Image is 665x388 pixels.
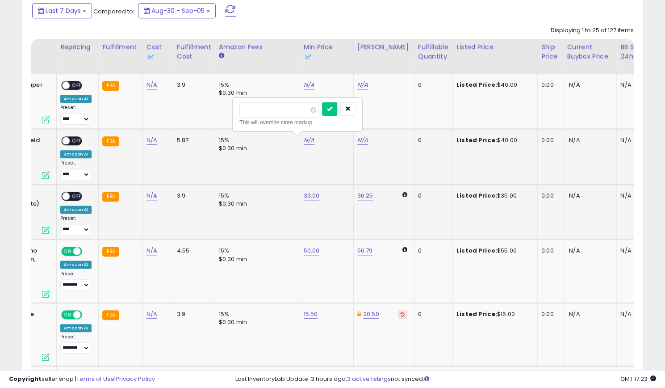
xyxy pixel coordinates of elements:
a: N/A [146,246,157,255]
div: 0.00 [541,192,556,200]
div: 0 [418,247,446,255]
i: Calculated using Dynamic Max Price. [402,247,407,253]
div: Amazon AI [60,206,92,214]
span: N/A [569,310,580,318]
span: N/A [569,80,580,89]
span: OFF [81,248,95,255]
span: OFF [81,311,95,318]
a: N/A [304,80,314,89]
div: 4.55 [177,247,208,255]
a: 50.00 [304,246,320,255]
small: FBA [102,247,119,257]
div: $0.30 min [219,89,293,97]
a: 15.50 [304,310,318,319]
a: 20.50 [363,310,379,319]
b: Listed Price: [456,136,497,144]
i: Revert to store-level Dynamic Max Price [401,312,405,316]
strong: Copyright [9,375,42,383]
span: N/A [569,191,580,200]
span: OFF [70,192,84,200]
div: This will override store markup [239,118,356,127]
div: Amazon AI [60,95,92,103]
div: Min Price [304,42,350,61]
small: FBA [102,192,119,202]
div: 15% [219,247,293,255]
div: $0.30 min [219,144,293,152]
div: 15% [219,310,293,318]
div: $16.00 [456,310,531,318]
div: 0.00 [541,136,556,144]
div: N/A [620,192,650,200]
div: Fulfillment [102,42,138,52]
div: 0.00 [541,81,556,89]
div: $40.00 [456,81,531,89]
span: Aug-30 - Sep-05 [151,6,205,15]
div: Preset: [60,160,92,180]
span: N/A [569,246,580,255]
button: Aug-30 - Sep-05 [138,3,216,18]
div: 0 [418,136,446,144]
div: 3.9 [177,81,208,89]
div: $55.00 [456,247,531,255]
div: Amazon Fees [219,42,296,52]
a: N/A [304,136,314,145]
div: $0.30 min [219,318,293,326]
span: Last 7 Days [46,6,81,15]
div: Current Buybox Price [567,42,613,61]
div: Amazon AI [60,324,92,332]
div: $35.00 [456,192,531,200]
a: 33.00 [304,191,320,200]
div: N/A [620,81,650,89]
a: N/A [146,136,157,145]
div: 0 [418,310,446,318]
small: FBA [102,81,119,91]
small: FBA [102,310,119,320]
i: This overrides the store level Dynamic Max Price for this listing [357,311,361,317]
span: OFF [70,82,84,89]
div: 0.00 [541,310,556,318]
a: 36.25 [357,191,373,200]
a: Privacy Policy [116,375,155,383]
span: OFF [70,137,84,144]
a: N/A [146,310,157,319]
div: 3.9 [177,192,208,200]
b: Listed Price: [456,191,497,200]
div: Amazon AI [60,261,92,269]
b: Listed Price: [456,310,497,318]
div: $40.00 [456,136,531,144]
div: 5.87 [177,136,208,144]
span: Compared to: [93,7,134,16]
div: 0 [418,192,446,200]
div: 0 [418,81,446,89]
div: N/A [620,247,650,255]
b: Listed Price: [456,246,497,255]
i: Calculated using Dynamic Max Price. [402,192,407,198]
small: Amazon Fees. [219,52,224,60]
div: Fulfillable Quantity [418,42,449,61]
div: Displaying 1 to 25 of 127 items [551,26,634,35]
div: N/A [620,310,650,318]
div: [PERSON_NAME] [357,42,410,52]
div: 15% [219,192,293,200]
a: N/A [357,80,368,89]
a: N/A [357,136,368,145]
div: Some or all of the values in this column are provided from Inventory Lab. [146,52,169,61]
div: seller snap | | [9,375,155,384]
div: Repricing [60,42,95,52]
span: 2025-09-13 17:23 GMT [620,375,656,383]
a: Terms of Use [76,375,114,383]
button: Last 7 Days [32,3,92,18]
div: 15% [219,81,293,89]
a: N/A [146,191,157,200]
span: ON [62,311,73,318]
span: N/A [569,136,580,144]
div: Preset: [60,215,92,236]
div: 3.9 [177,310,208,318]
div: Cost [146,42,169,61]
img: InventoryLab Logo [146,52,155,61]
span: ON [62,248,73,255]
div: Amazon AI [60,150,92,158]
a: 56.79 [357,246,373,255]
div: Preset: [60,271,92,291]
a: N/A [146,80,157,89]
